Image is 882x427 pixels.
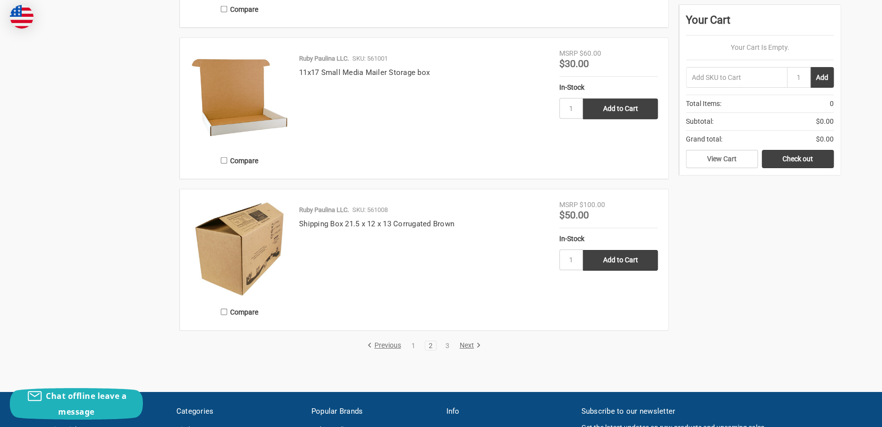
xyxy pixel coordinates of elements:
button: Chat offline leave a message [10,388,143,420]
input: Add SKU to Cart [686,67,787,88]
span: $0.00 [816,134,834,144]
a: 3 [441,342,452,349]
span: $30.00 [559,58,589,70]
input: Compare [221,309,227,315]
div: In-Stock [559,82,658,93]
span: Grand total: [686,134,722,144]
span: Subtotal: [686,116,713,127]
div: Your Cart [686,12,834,36]
h5: Subscribe to our newsletter [581,406,841,417]
p: Your Cart Is Empty. [686,42,834,53]
p: SKU: 561008 [352,205,388,215]
p: Ruby Paulina LLC. [299,205,349,215]
span: Chat offline leave a message [46,391,127,417]
img: duty and tax information for United States [10,5,34,29]
button: Add [811,67,834,88]
label: Compare [190,152,289,169]
p: SKU: 561001 [352,54,388,64]
a: View Cart [686,150,758,169]
h5: Info [446,406,571,417]
p: Ruby Paulina LLC. [299,54,349,64]
input: Compare [221,157,227,164]
input: Add to Cart [583,250,658,271]
label: Compare [190,304,289,320]
div: MSRP [559,48,578,59]
span: $0.00 [816,116,834,127]
div: In-Stock [559,234,658,244]
a: 1 [408,342,419,349]
img: Shipping Box 21.5 x 12 x 13 Corrugated Brown [190,200,289,298]
span: Total Items: [686,99,721,109]
img: 11x17 Small Media Mailer Storage box [190,48,289,147]
span: $100.00 [579,201,605,209]
h5: Popular Brands [311,406,436,417]
input: Add to Cart [583,99,658,119]
a: Check out [762,150,834,169]
label: Compare [190,1,289,17]
input: Compare [221,6,227,12]
span: $60.00 [579,49,601,57]
span: 0 [830,99,834,109]
a: Next [456,341,481,350]
a: Shipping Box 21.5 x 12 x 13 Corrugated Brown [299,219,454,228]
h5: Categories [176,406,301,417]
span: $50.00 [559,209,589,221]
a: 11x17 Small Media Mailer Storage box [299,68,430,77]
div: MSRP [559,200,578,210]
a: Previous [367,341,405,350]
a: 2 [425,342,436,349]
